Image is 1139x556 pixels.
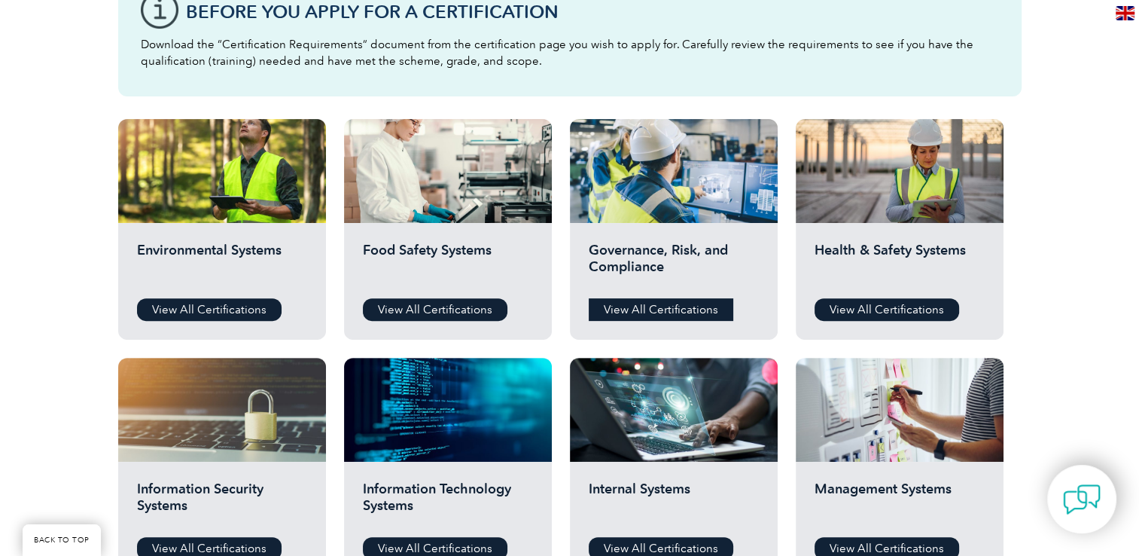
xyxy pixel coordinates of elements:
[186,2,999,21] h3: Before You Apply For a Certification
[137,242,307,287] h2: Environmental Systems
[363,242,533,287] h2: Food Safety Systems
[589,242,759,287] h2: Governance, Risk, and Compliance
[589,298,733,321] a: View All Certifications
[363,481,533,526] h2: Information Technology Systems
[137,298,282,321] a: View All Certifications
[137,481,307,526] h2: Information Security Systems
[1063,481,1101,518] img: contact-chat.png
[1116,6,1134,20] img: en
[589,481,759,526] h2: Internal Systems
[23,524,101,556] a: BACK TO TOP
[815,481,985,526] h2: Management Systems
[141,36,999,69] p: Download the “Certification Requirements” document from the certification page you wish to apply ...
[363,298,507,321] a: View All Certifications
[815,242,985,287] h2: Health & Safety Systems
[815,298,959,321] a: View All Certifications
